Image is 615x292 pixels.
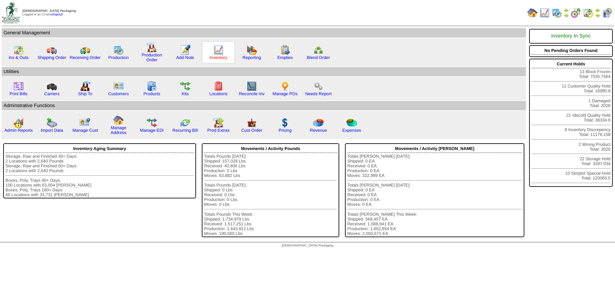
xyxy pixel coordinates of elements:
[305,91,332,96] a: Needs Report
[595,8,600,13] img: arrowleft.gif
[210,55,227,60] a: Inventory
[108,91,129,96] a: Customers
[531,46,611,55] div: No Pending Orders Found
[147,42,157,53] img: factory.gif
[108,55,129,60] a: Production
[47,45,57,55] img: truck.gif
[280,45,290,55] img: workorder.gif
[247,118,257,128] img: cust_order.png
[142,53,162,62] a: Production Order
[111,125,127,135] a: Manage Address
[176,55,194,60] a: Add Note
[37,55,66,60] a: Shipping Order
[241,128,262,133] a: Cust Order
[273,91,298,96] a: Manage POs
[2,2,20,23] img: zoroco-logo-small.webp
[347,154,522,236] div: Totals [PERSON_NAME] [DATE]: Shipped: 0 EA Received: 0 EA Production: 0 EA Moves: 322,989 EA Tota...
[80,45,90,55] img: truck2.gif
[213,118,224,128] img: prodextras.gif
[247,45,257,55] img: graph.gif
[79,118,91,128] img: managecust.png
[347,118,357,128] img: pie_chart2.png
[180,45,190,55] img: orders.gif
[347,145,522,153] div: Movements / Activity [PERSON_NAME]
[5,145,194,153] div: Inventory Aging Summary
[307,55,330,60] a: Blend Order
[143,91,160,96] a: Products
[22,9,76,13] span: [DEMOGRAPHIC_DATA] Packaging
[113,45,124,55] img: calendarprod.gif
[277,55,293,60] a: Empties
[172,128,198,133] a: Recurring Bill
[180,118,190,128] img: reconcile.gif
[9,55,29,60] a: Ins & Outs
[2,101,526,110] td: Adminstrative Functions
[182,91,189,96] a: Kits
[13,81,24,91] img: invoice2.gif
[564,13,569,18] img: arrowright.gif
[213,45,224,55] img: line_graph.gif
[313,118,324,128] img: pie_chart.png
[531,30,611,42] div: Inventory In Sync
[204,145,337,153] div: Movements / Activity Pounds
[313,45,324,55] img: network.png
[47,81,57,91] img: truck3.gif
[595,13,600,18] img: arrowright.gif
[313,81,324,91] img: workflow.png
[2,28,526,38] td: General Management
[2,67,526,76] td: Utilities
[213,81,224,91] img: locations.gif
[207,128,230,133] a: Prod Extras
[147,118,157,128] img: edi.gif
[552,8,562,18] img: calendarprod.gif
[44,91,59,96] a: Carriers
[5,154,194,197] div: Storage, Raw and Finished 30+ Days: 2 Locations with 2,640 Pounds Storage, Raw and Finished 60+ D...
[282,244,333,247] span: [DEMOGRAPHIC_DATA] Packaging
[247,81,257,91] img: line_graph2.gif
[147,81,157,91] img: cabinet.gif
[531,60,611,68] div: Current Holds
[242,55,261,60] a: Reporting
[342,128,361,133] a: Expenses
[140,128,164,133] a: Manage EDI
[4,128,33,133] a: Admin Reports
[527,8,537,18] img: home.gif
[239,91,265,96] a: Reconcile Inv
[13,118,24,128] img: graph2.png
[113,115,124,125] img: home.gif
[564,8,569,13] img: arrowleft.gif
[280,118,290,128] img: dollar.gif
[279,128,292,133] a: Pricing
[204,154,337,236] div: Totals Pounds [DATE]: Shipped: 157,028 Lbs Received: 40,800 Lbs Production: 0 Lbs Moves: 63,882 L...
[10,91,28,96] a: Print Bills
[180,81,190,91] img: workflow.gif
[310,128,327,133] a: Revenue
[280,81,290,91] img: po.png
[539,8,550,18] img: line_graph.gif
[78,91,92,96] a: Ship To
[22,9,76,16] span: Logged in as Ccrane
[602,8,612,18] img: calendarcustomer.gif
[72,128,98,133] a: Manage Cust
[583,8,593,18] img: calendarinout.gif
[13,45,24,55] img: calendarinout.gif
[70,55,101,60] a: Receiving Order
[47,118,57,128] img: import.gif
[209,91,227,96] a: Locations
[113,81,124,91] img: customers.gif
[52,13,63,16] a: (logout)
[529,59,613,187] div: 13 Block Frozen Total: 7035.7564 11 Customer Quality Hold Total: 16990.8 1 Damaged Total: 2028 21...
[80,81,90,91] img: factory2.gif
[41,128,63,133] a: Import Data
[571,8,581,18] img: calendarblend.gif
